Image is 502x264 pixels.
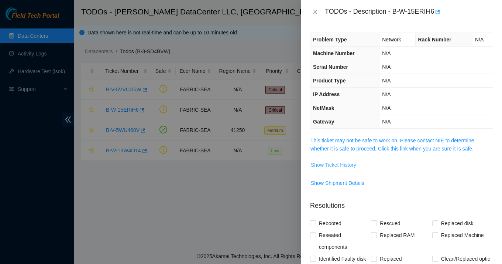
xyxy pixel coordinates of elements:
[311,179,364,187] span: Show Shipment Details
[438,217,477,229] span: Replaced disk
[310,9,320,16] button: Close
[310,177,365,189] button: Show Shipment Details
[313,37,347,43] span: Problem Type
[310,138,474,152] a: This ticket may not be safe to work on. Please contact NIE to determine whether it is safe to pro...
[377,217,403,229] span: Rescued
[311,161,356,169] span: Show Ticket History
[382,37,401,43] span: Network
[382,119,391,125] span: N/A
[382,78,391,84] span: N/A
[316,217,344,229] span: Rebooted
[382,50,391,56] span: N/A
[382,105,391,111] span: N/A
[325,6,493,18] div: TODOs - Description - B-W-15ERIH6
[312,9,318,15] span: close
[313,50,355,56] span: Machine Number
[418,37,451,43] span: Rack Number
[316,229,371,253] span: Reseated components
[313,91,340,97] span: IP Address
[377,229,417,241] span: Replaced RAM
[313,119,334,125] span: Gateway
[313,78,345,84] span: Product Type
[475,37,484,43] span: N/A
[313,105,334,111] span: NetMask
[310,195,493,211] p: Resolutions
[382,91,391,97] span: N/A
[382,64,391,70] span: N/A
[313,64,348,70] span: Serial Number
[438,229,487,241] span: Replaced Machine
[310,159,357,171] button: Show Ticket History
